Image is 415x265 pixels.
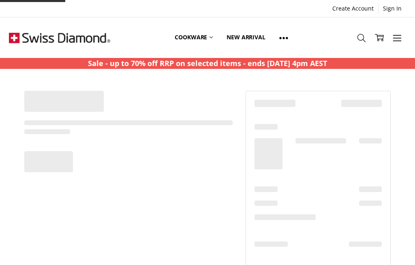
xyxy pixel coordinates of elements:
a: Sign In [379,3,406,14]
a: Create Account [328,3,378,14]
strong: Sale - up to 70% off RRP on selected items - ends [DATE] 4pm AEST [88,58,327,68]
a: Cookware [168,19,220,55]
a: New arrival [220,19,272,55]
img: Free Shipping On Every Order [9,17,110,58]
a: Show All [272,19,295,56]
